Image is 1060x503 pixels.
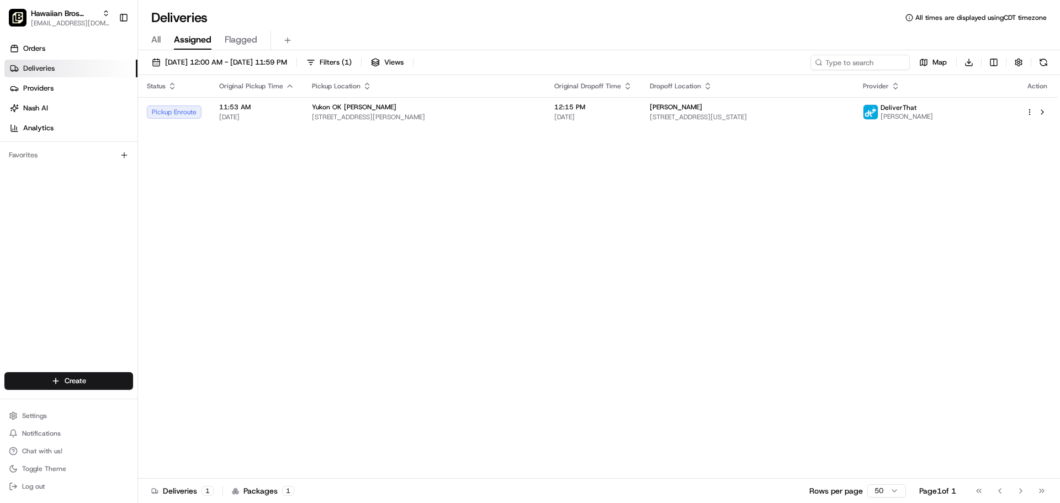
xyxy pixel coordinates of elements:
[4,146,133,164] div: Favorites
[151,9,208,27] h1: Deliveries
[165,57,287,67] span: [DATE] 12:00 AM - [DATE] 11:59 PM
[650,103,702,112] span: [PERSON_NAME]
[31,8,98,19] button: Hawaiian Bros (Yukon OK_Garth [PERSON_NAME])
[4,479,133,494] button: Log out
[147,55,292,70] button: [DATE] 12:00 AM - [DATE] 11:59 PM
[312,103,396,112] span: Yukon OK [PERSON_NAME]
[4,99,137,117] a: Nash AI
[554,82,621,91] span: Original Dropoff Time
[4,4,114,31] button: Hawaiian Bros (Yukon OK_Garth Brooks)Hawaiian Bros (Yukon OK_Garth [PERSON_NAME])[EMAIL_ADDRESS][...
[650,113,845,121] span: [STREET_ADDRESS][US_STATE]
[23,123,54,133] span: Analytics
[554,103,632,112] span: 12:15 PM
[147,82,166,91] span: Status
[863,105,878,119] img: profile_deliverthat_partner.png
[4,408,133,423] button: Settings
[1036,55,1051,70] button: Refresh
[232,485,294,496] div: Packages
[22,447,62,456] span: Chat with us!
[4,443,133,459] button: Chat with us!
[31,19,110,28] button: [EMAIL_ADDRESS][DOMAIN_NAME]
[914,55,952,70] button: Map
[4,60,137,77] a: Deliveries
[9,9,26,27] img: Hawaiian Bros (Yukon OK_Garth Brooks)
[4,119,137,137] a: Analytics
[219,103,294,112] span: 11:53 AM
[312,113,537,121] span: [STREET_ADDRESS][PERSON_NAME]
[919,485,956,496] div: Page 1 of 1
[282,486,294,496] div: 1
[366,55,409,70] button: Views
[881,103,916,112] span: DeliverThat
[384,57,404,67] span: Views
[4,80,137,97] a: Providers
[23,44,45,54] span: Orders
[23,103,48,113] span: Nash AI
[342,57,352,67] span: ( 1 )
[22,411,47,420] span: Settings
[174,33,211,46] span: Assigned
[554,113,632,121] span: [DATE]
[225,33,257,46] span: Flagged
[65,376,86,386] span: Create
[4,372,133,390] button: Create
[4,461,133,476] button: Toggle Theme
[320,57,352,67] span: Filters
[863,82,889,91] span: Provider
[23,63,55,73] span: Deliveries
[219,82,283,91] span: Original Pickup Time
[219,113,294,121] span: [DATE]
[810,55,910,70] input: Type to search
[881,112,933,121] span: [PERSON_NAME]
[915,13,1047,22] span: All times are displayed using CDT timezone
[312,82,361,91] span: Pickup Location
[151,33,161,46] span: All
[22,429,61,438] span: Notifications
[650,82,701,91] span: Dropoff Location
[4,40,137,57] a: Orders
[4,426,133,441] button: Notifications
[151,485,214,496] div: Deliveries
[1026,82,1049,91] div: Action
[22,464,66,473] span: Toggle Theme
[301,55,357,70] button: Filters(1)
[23,83,54,93] span: Providers
[202,486,214,496] div: 1
[932,57,947,67] span: Map
[22,482,45,491] span: Log out
[809,485,863,496] p: Rows per page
